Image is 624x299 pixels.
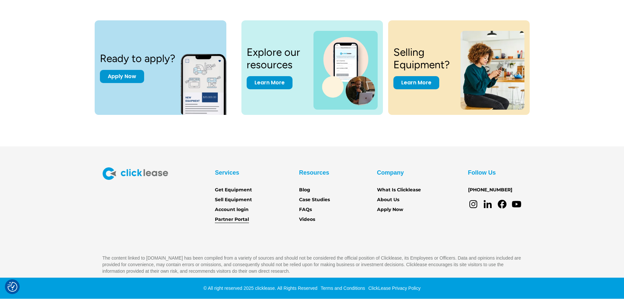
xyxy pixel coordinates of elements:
[299,167,329,178] div: Resources
[215,216,249,223] a: Partner Portal
[377,196,399,203] a: About Us
[180,47,238,115] img: New equipment quote on the screen of a smart phone
[8,282,17,292] button: Consent Preferences
[377,186,421,194] a: What Is Clicklease
[299,206,312,213] a: FAQs
[8,282,17,292] img: Revisit consent button
[100,70,144,83] a: Apply Now
[313,31,377,110] img: a photo of a man on a laptop and a cell phone
[247,46,306,71] h3: Explore our resources
[468,167,496,178] div: Follow Us
[215,167,239,178] div: Services
[299,196,330,203] a: Case Studies
[100,52,175,65] h3: Ready to apply?
[461,31,524,110] img: a woman sitting on a stool looking at her cell phone
[393,76,439,89] a: Learn More
[299,216,315,223] a: Videos
[215,186,252,194] a: Get Equipment
[203,285,317,291] div: © All right reserved 2025 clicklease. All Rights Reserved
[299,186,310,194] a: Blog
[468,186,512,194] a: [PHONE_NUMBER]
[215,196,252,203] a: Sell Equipment
[215,206,249,213] a: Account login
[319,286,365,291] a: Terms and Conditions
[377,206,403,213] a: Apply Now
[103,255,522,274] p: The content linked to [DOMAIN_NAME] has been compiled from a variety of sources and should not be...
[247,76,293,89] a: Learn More
[367,286,421,291] a: ClickLease Privacy Policy
[393,46,453,71] h3: Selling Equipment?
[103,167,168,180] img: Clicklease logo
[377,167,404,178] div: Company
